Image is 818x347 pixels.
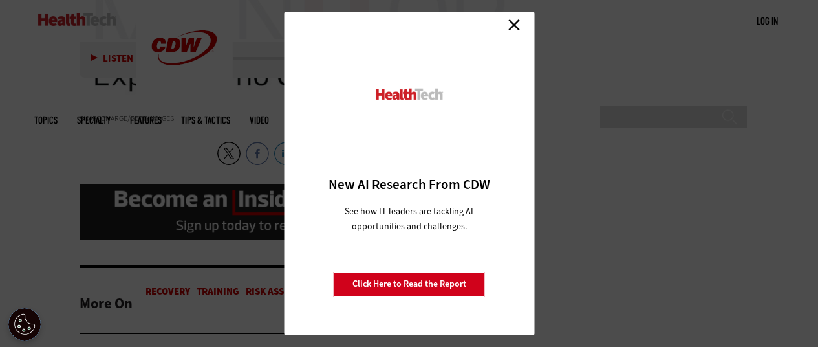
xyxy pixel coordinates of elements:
[334,272,485,297] a: Click Here to Read the Report
[374,87,444,101] img: HealthTech_0.png
[307,175,511,194] h3: New AI Research From CDW
[8,308,41,341] button: Open Preferences
[329,204,489,234] p: See how IT leaders are tackling AI opportunities and challenges.
[8,308,41,341] div: Cookie Settings
[504,15,524,34] a: Close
